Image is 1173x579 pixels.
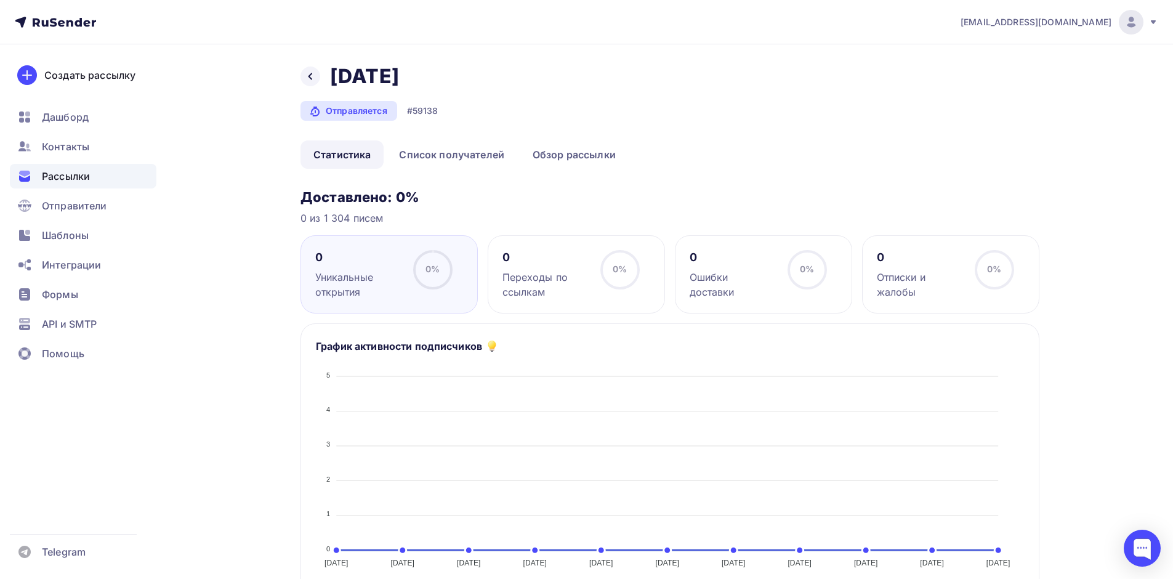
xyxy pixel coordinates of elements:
[520,140,629,169] a: Обзор рассылки
[10,193,156,218] a: Отправители
[722,559,746,567] tspan: [DATE]
[42,169,90,184] span: Рассылки
[300,188,1039,206] h3: Доставлено: 0%
[655,559,679,567] tspan: [DATE]
[10,164,156,188] a: Рассылки
[42,139,89,154] span: Контакты
[613,264,627,274] span: 0%
[407,105,438,117] div: #59138
[42,346,84,361] span: Помощь
[986,559,1010,567] tspan: [DATE]
[326,406,330,413] tspan: 4
[316,339,482,354] h5: График активности подписчиков
[326,545,330,553] tspan: 0
[502,270,589,299] div: Переходы по ссылкам
[390,559,414,567] tspan: [DATE]
[315,250,402,265] div: 0
[42,287,78,302] span: Формы
[10,105,156,129] a: Дашборд
[42,110,89,124] span: Дашборд
[589,559,613,567] tspan: [DATE]
[315,270,402,299] div: Уникальные открытия
[42,545,86,559] span: Telegram
[10,282,156,307] a: Формы
[961,16,1111,28] span: [EMAIL_ADDRESS][DOMAIN_NAME]
[42,198,107,213] span: Отправители
[523,559,547,567] tspan: [DATE]
[10,134,156,159] a: Контакты
[42,257,101,272] span: Интеграции
[877,270,964,299] div: Отписки и жалобы
[457,559,481,567] tspan: [DATE]
[42,317,97,331] span: API и SMTP
[425,264,440,274] span: 0%
[44,68,135,83] div: Создать рассылку
[330,64,399,89] h2: [DATE]
[920,559,944,567] tspan: [DATE]
[690,250,776,265] div: 0
[502,250,589,265] div: 0
[324,559,349,567] tspan: [DATE]
[42,228,89,243] span: Шаблоны
[877,250,964,265] div: 0
[326,476,330,483] tspan: 2
[326,440,330,448] tspan: 3
[10,223,156,248] a: Шаблоны
[961,10,1158,34] a: [EMAIL_ADDRESS][DOMAIN_NAME]
[326,371,330,379] tspan: 5
[386,140,517,169] a: Список получателей
[300,211,1039,225] div: 0 из 1 304 писем
[300,140,384,169] a: Статистика
[987,264,1001,274] span: 0%
[800,264,814,274] span: 0%
[300,101,397,121] div: Отправляется
[788,559,812,567] tspan: [DATE]
[690,270,776,299] div: Ошибки доставки
[854,559,878,567] tspan: [DATE]
[326,510,330,517] tspan: 1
